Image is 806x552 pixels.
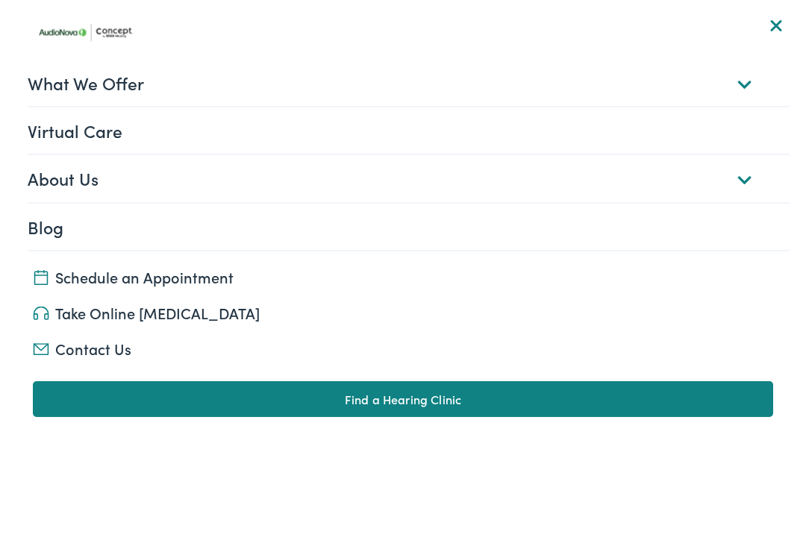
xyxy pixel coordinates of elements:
img: utility icon [33,343,49,355]
a: Find a Hearing Clinic [33,381,774,417]
a: What We Offer [28,60,790,106]
a: Take Online [MEDICAL_DATA] [33,302,774,323]
img: A calendar icon to schedule an appointment at Concept by Iowa Hearing. [33,270,49,285]
a: Virtual Care [28,107,790,154]
a: About Us [28,155,790,201]
img: utility icon [33,393,49,408]
a: Schedule an Appointment [33,266,774,287]
a: Contact Us [33,338,774,359]
img: utility icon [33,307,49,321]
a: Blog [28,204,790,250]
